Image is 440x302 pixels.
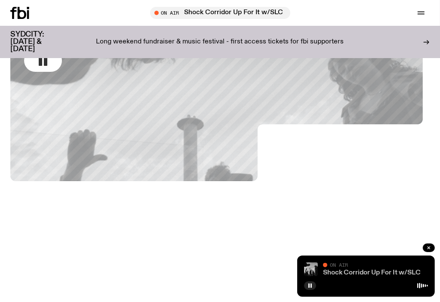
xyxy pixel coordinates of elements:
p: Long weekend fundraiser & music festival - first access tickets for fbi supporters [96,38,344,46]
button: On AirShock Corridor Up For It w/SLC [150,7,290,19]
span: On Air [330,262,348,268]
h3: SYDCITY: [DATE] & [DATE] [10,31,65,53]
a: Shock Corridor Up For It w/SLC [323,269,421,276]
img: shock corridor 4 SLC [304,262,318,276]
